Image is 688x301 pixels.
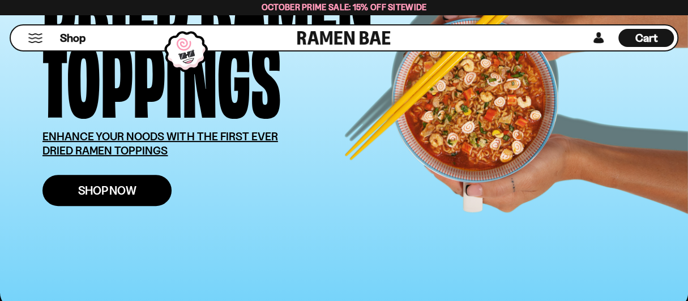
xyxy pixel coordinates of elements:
span: Shop [60,31,86,46]
span: October Prime Sale: 15% off Sitewide [262,2,427,12]
a: Shop Now [42,175,172,206]
span: Cart [635,31,657,45]
div: Toppings [42,35,281,113]
u: ENHANCE YOUR NOODS WITH THE FIRST EVER DRIED RAMEN TOPPINGS [42,130,278,157]
div: Cart [618,25,674,50]
a: Shop [60,29,86,47]
button: Mobile Menu Trigger [28,33,43,43]
span: Shop Now [78,184,136,196]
